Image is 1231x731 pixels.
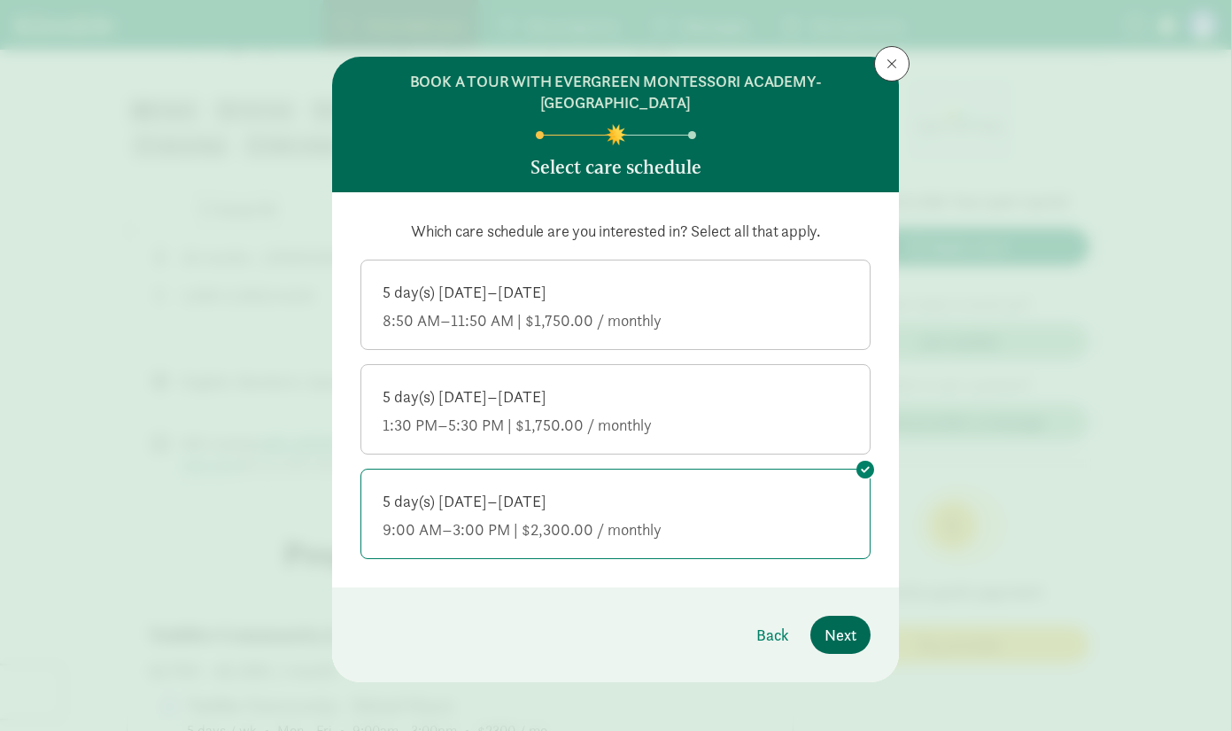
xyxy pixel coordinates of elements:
div: 5 day(s) [DATE]–[DATE] [383,282,848,303]
div: 1:30 PM–5:30 PM | $1,750.00 / monthly [383,415,848,436]
p: Which care schedule are you interested in? Select all that apply. [360,221,871,242]
button: Next [810,616,871,654]
div: 9:00 AM–3:00 PM | $2,300.00 / monthly [383,519,848,540]
div: 5 day(s) [DATE]–[DATE] [383,491,848,512]
h5: Select care schedule [530,157,701,178]
button: Back [742,616,803,654]
div: 8:50 AM–11:50 AM | $1,750.00 / monthly [383,310,848,331]
span: Back [756,623,789,647]
h6: BOOK A TOUR WITH EVERGREEN MONTESSORI ACADEMY- [GEOGRAPHIC_DATA] [360,71,871,113]
div: 5 day(s) [DATE]–[DATE] [383,386,848,408]
span: Next [825,623,856,647]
